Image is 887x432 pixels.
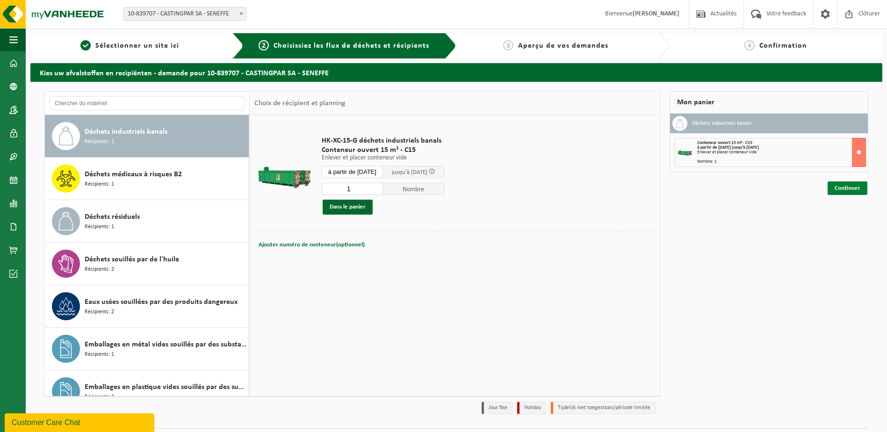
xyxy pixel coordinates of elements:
[95,42,179,50] span: Sélectionner un site ici
[45,200,249,243] button: Déchets résiduels Récipients: 1
[259,242,365,248] span: Ajouter numéro de conteneur(optionnel)
[85,308,114,317] span: Récipients: 2
[85,211,140,223] span: Déchets résiduels
[383,183,445,195] span: Nombre
[744,40,755,50] span: 4
[258,238,366,252] button: Ajouter numéro de conteneur(optionnel)
[45,243,249,285] button: Déchets souillés par de l'huile Récipients: 2
[250,92,350,115] div: Choix de récipient et planning
[85,393,114,402] span: Récipients: 3
[692,116,752,131] h3: Déchets industriels banals
[392,169,427,175] span: jusqu'à [DATE]
[633,10,679,17] strong: [PERSON_NAME]
[85,265,114,274] span: Récipients: 2
[322,166,383,178] input: Sélectionnez date
[697,140,752,145] span: Conteneur ouvert 15 m³ - C15
[482,402,512,414] li: Jour fixe
[503,40,513,50] span: 3
[322,145,445,155] span: Conteneur ouvert 15 m³ - C15
[697,150,866,155] div: Enlever et placer conteneur vide
[45,285,249,328] button: Eaux usées souillées par des produits dangereux Récipients: 2
[45,328,249,370] button: Emballages en métal vides souillés par des substances dangereuses Récipients: 1
[45,158,249,200] button: Déchets médicaux à risques B2 Récipients: 1
[517,402,546,414] li: Holiday
[759,42,807,50] span: Confirmation
[85,126,167,137] span: Déchets industriels banals
[670,91,869,114] div: Mon panier
[5,411,156,432] iframe: chat widget
[123,7,246,21] span: 10-839707 - CASTINGPAR SA - SENEFFE
[85,382,246,393] span: Emballages en plastique vides souillés par des substances dangereuses
[828,181,867,195] a: Continuer
[697,159,866,164] div: Nombre: 1
[323,200,373,215] button: Dans le panier
[85,137,114,146] span: Récipients: 1
[274,42,429,50] span: Choisissiez les flux de déchets et récipients
[124,7,246,21] span: 10-839707 - CASTINGPAR SA - SENEFFE
[80,40,91,50] span: 1
[50,96,245,110] input: Chercher du matériel
[518,42,608,50] span: Aperçu de vos demandes
[45,115,249,158] button: Déchets industriels banals Récipients: 1
[85,169,182,180] span: Déchets médicaux à risques B2
[85,350,114,359] span: Récipients: 1
[45,370,249,413] button: Emballages en plastique vides souillés par des substances dangereuses Récipients: 3
[85,223,114,231] span: Récipients: 1
[85,296,238,308] span: Eaux usées souillées par des produits dangereux
[85,254,179,265] span: Déchets souillés par de l'huile
[30,63,882,81] h2: Kies uw afvalstoffen en recipiënten - demande pour 10-839707 - CASTINGPAR SA - SENEFFE
[259,40,269,50] span: 2
[85,180,114,189] span: Récipients: 1
[697,145,759,150] strong: à partir de [DATE] jusqu'à [DATE]
[551,402,656,414] li: Tijdelijk niet toegestaan/période limitée
[322,136,445,145] span: HK-XC-15-G déchets industriels banals
[85,339,246,350] span: Emballages en métal vides souillés par des substances dangereuses
[322,155,445,161] p: Enlever et placer conteneur vide
[35,40,225,51] a: 1Sélectionner un site ici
